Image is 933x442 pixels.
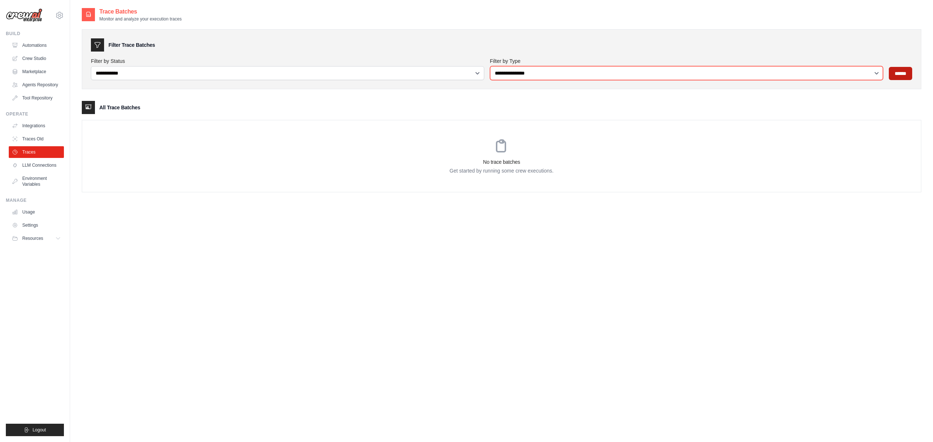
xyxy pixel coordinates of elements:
a: Environment Variables [9,173,64,190]
div: Operate [6,111,64,117]
a: Traces Old [9,133,64,145]
label: Filter by Type [490,57,883,65]
button: Resources [9,233,64,244]
p: Get started by running some crew executions. [82,167,921,174]
a: Integrations [9,120,64,132]
a: Automations [9,39,64,51]
label: Filter by Status [91,57,484,65]
a: Agents Repository [9,79,64,91]
span: Resources [22,235,43,241]
a: Settings [9,219,64,231]
img: Logo [6,8,42,22]
h2: Trace Batches [99,7,181,16]
div: Build [6,31,64,37]
a: Marketplace [9,66,64,78]
button: Logout [6,424,64,436]
p: Monitor and analyze your execution traces [99,16,181,22]
a: LLM Connections [9,159,64,171]
a: Tool Repository [9,92,64,104]
h3: No trace batches [82,158,921,166]
span: Logout [32,427,46,433]
div: Manage [6,197,64,203]
h3: Filter Trace Batches [108,41,155,49]
a: Traces [9,146,64,158]
a: Usage [9,206,64,218]
h3: All Trace Batches [99,104,140,111]
a: Crew Studio [9,53,64,64]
